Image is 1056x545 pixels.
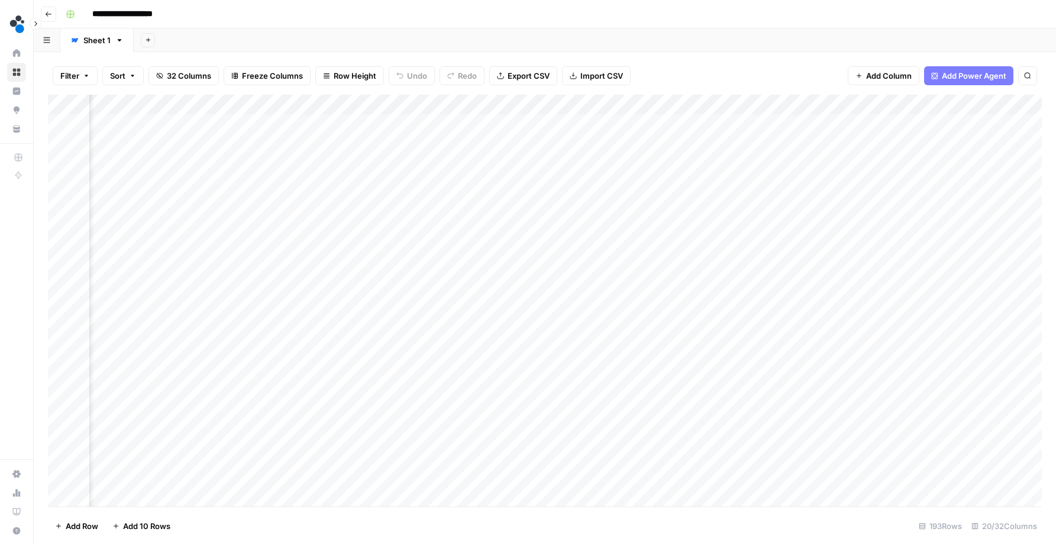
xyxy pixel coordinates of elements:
[66,520,98,532] span: Add Row
[924,66,1013,85] button: Add Power Agent
[508,70,550,82] span: Export CSV
[7,465,26,483] a: Settings
[7,483,26,502] a: Usage
[389,66,435,85] button: Undo
[580,70,623,82] span: Import CSV
[7,63,26,82] a: Browse
[83,34,111,46] div: Sheet 1
[167,70,211,82] span: 32 Columns
[489,66,557,85] button: Export CSV
[60,28,134,52] a: Sheet 1
[48,517,105,536] button: Add Row
[967,517,1042,536] div: 20/32 Columns
[102,66,144,85] button: Sort
[105,517,177,536] button: Add 10 Rows
[407,70,427,82] span: Undo
[866,70,912,82] span: Add Column
[7,101,26,120] a: Opportunities
[315,66,384,85] button: Row Height
[242,70,303,82] span: Freeze Columns
[914,517,967,536] div: 193 Rows
[562,66,631,85] button: Import CSV
[110,70,125,82] span: Sort
[848,66,919,85] button: Add Column
[942,70,1006,82] span: Add Power Agent
[334,70,376,82] span: Row Height
[123,520,170,532] span: Add 10 Rows
[7,14,28,35] img: spot.ai Logo
[7,44,26,63] a: Home
[224,66,311,85] button: Freeze Columns
[440,66,485,85] button: Redo
[7,82,26,101] a: Insights
[7,120,26,138] a: Your Data
[7,9,26,39] button: Workspace: spot.ai
[148,66,219,85] button: 32 Columns
[53,66,98,85] button: Filter
[60,70,79,82] span: Filter
[458,70,477,82] span: Redo
[7,521,26,540] button: Help + Support
[7,502,26,521] a: Learning Hub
